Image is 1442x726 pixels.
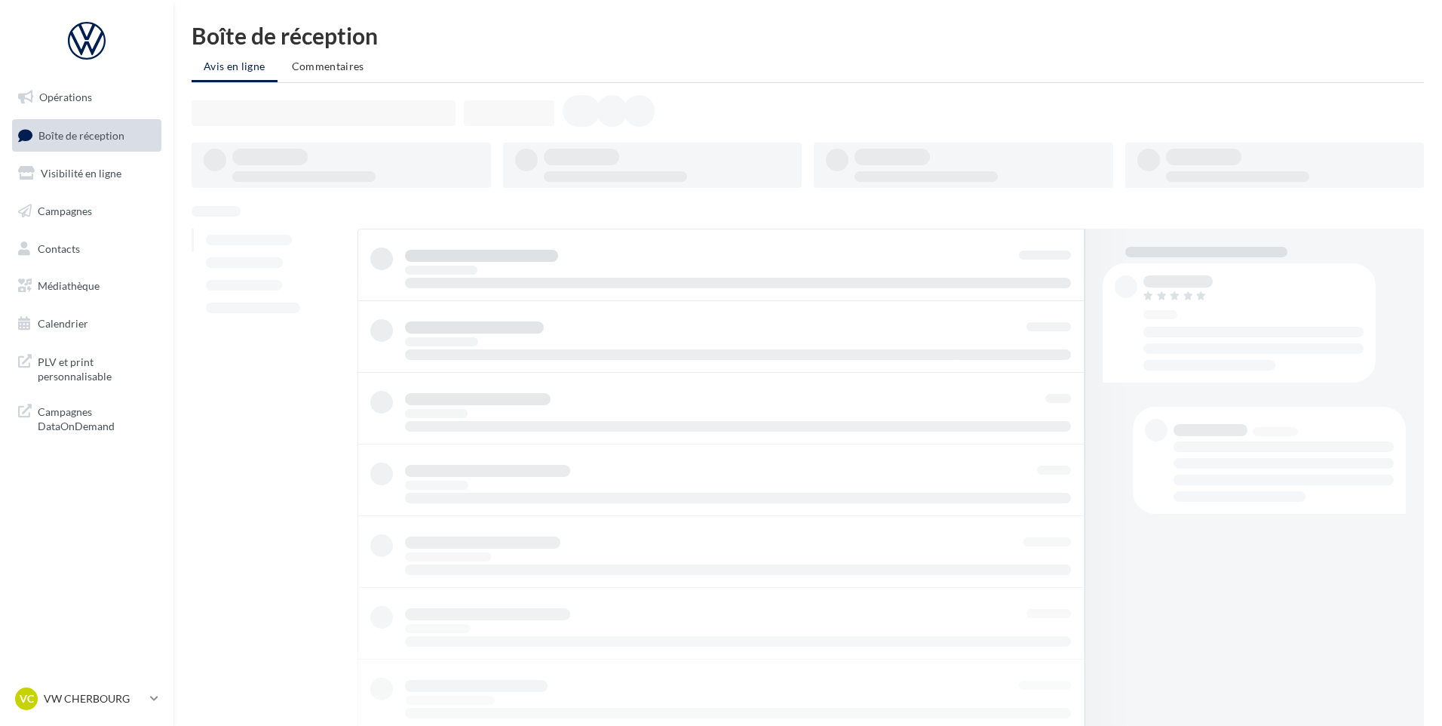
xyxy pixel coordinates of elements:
a: VC VW CHERBOURG [12,684,161,713]
span: Médiathèque [38,279,100,292]
a: Visibilité en ligne [9,158,164,189]
a: Campagnes [9,195,164,227]
a: Contacts [9,233,164,265]
a: Opérations [9,82,164,113]
span: Contacts [38,241,80,254]
p: VW CHERBOURG [44,691,144,706]
span: Campagnes [38,205,92,217]
a: PLV et print personnalisable [9,346,164,390]
a: Médiathèque [9,270,164,302]
span: Commentaires [292,60,364,72]
span: Visibilité en ligne [41,167,121,180]
span: Boîte de réception [38,128,124,141]
a: Campagnes DataOnDemand [9,395,164,440]
a: Boîte de réception [9,119,164,152]
span: Opérations [39,91,92,103]
span: VC [20,691,34,706]
a: Calendrier [9,308,164,340]
div: Boîte de réception [192,24,1424,47]
span: PLV et print personnalisable [38,352,155,384]
span: Calendrier [38,317,88,330]
span: Campagnes DataOnDemand [38,401,155,434]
